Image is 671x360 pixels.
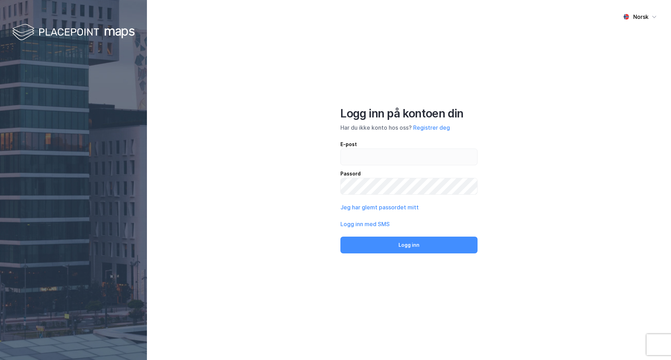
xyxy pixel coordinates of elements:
[340,170,478,178] div: Passord
[340,220,390,228] button: Logg inn med SMS
[340,203,419,211] button: Jeg har glemt passordet mitt
[633,13,649,21] div: Norsk
[340,237,478,253] button: Logg inn
[413,123,450,132] button: Registrer deg
[12,22,135,43] img: logo-white.f07954bde2210d2a523dddb988cd2aa7.svg
[340,140,478,149] div: E-post
[340,107,478,121] div: Logg inn på kontoen din
[340,123,478,132] div: Har du ikke konto hos oss?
